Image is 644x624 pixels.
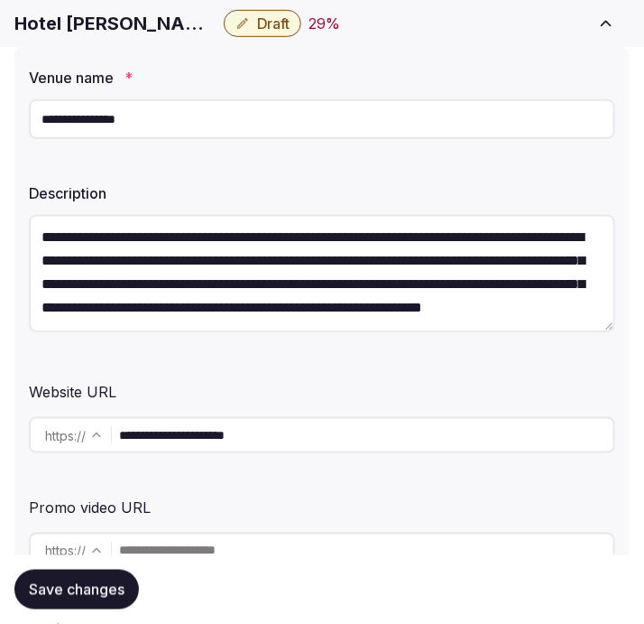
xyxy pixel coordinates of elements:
div: 29 % [308,13,340,34]
span: Save changes [29,581,124,599]
h1: Hotel [PERSON_NAME][GEOGRAPHIC_DATA] [14,11,216,36]
label: Description [29,186,615,200]
button: Draft [224,10,301,37]
div: Website URL [29,374,615,403]
button: Toggle sidebar [583,4,630,43]
div: Promo video URL [29,489,615,518]
span: Draft [257,14,290,33]
button: Save changes [14,570,139,610]
button: 29% [308,13,340,34]
label: Venue name [29,70,615,85]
